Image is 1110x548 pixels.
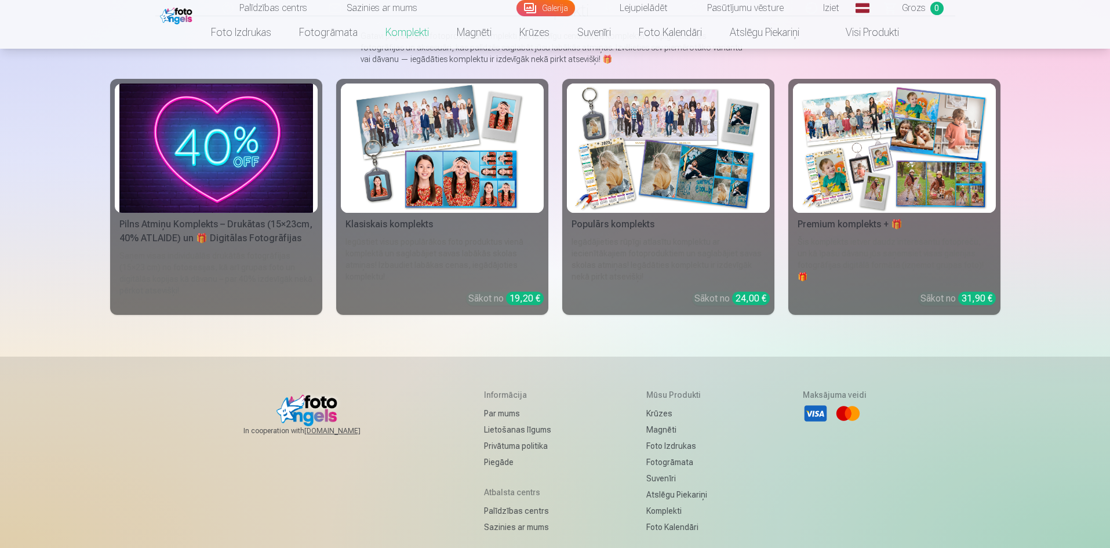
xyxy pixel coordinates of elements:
img: /fa1 [160,5,195,24]
a: Suvenīri [563,16,625,49]
span: In cooperation with [243,426,388,436]
div: Sākot no [468,292,544,306]
div: Iegūstiet visus populārākos foto produktus vienā komplektā un saglabājiet savas labākās skolas at... [341,236,544,282]
div: Iegādājieties rūpīgi atlasītu komplektu ar iecienītākajiem fotoproduktiem un saglabājiet savas sk... [567,236,770,282]
a: Atslēgu piekariņi [646,487,707,503]
a: Palīdzības centrs [484,503,551,519]
a: Magnēti [443,16,505,49]
li: Mastercard [835,401,861,426]
a: Komplekti [646,503,707,519]
div: Šis komplekts ietver daudz interesantu fotopreču, un kā īpašu dāvanu jūs saņemsiet visas galerija... [793,236,996,282]
a: Sazinies ar mums [484,519,551,535]
h5: Atbalsta centrs [484,487,551,498]
a: Magnēti [646,422,707,438]
h5: Informācija [484,389,551,401]
a: Par mums [484,405,551,422]
a: Klasiskais komplektsKlasiskais komplektsIegūstiet visus populārākos foto produktus vienā komplekt... [336,79,548,315]
div: Saņem visas individuālās drukātās fotogrāfijas (15×23 cm) no fotosesijas, kā arī grupas foto un d... [115,250,318,310]
a: Foto izdrukas [646,438,707,454]
a: Suvenīri [646,470,707,487]
span: Grozs [902,1,926,15]
a: Piegāde [484,454,551,470]
div: Pilns Atmiņu Komplekts – Drukātas (15×23cm, 40% ATLAIDE) un 🎁 Digitālas Fotogrāfijas [115,217,318,245]
h5: Maksājuma veidi [803,389,867,401]
img: Premium komplekts + 🎁 [798,84,991,213]
div: Sākot no [694,292,770,306]
a: [DOMAIN_NAME] [304,426,388,436]
a: Visi produkti [813,16,913,49]
a: Foto kalendāri [646,519,707,535]
a: Populārs komplektsPopulārs komplektsIegādājieties rūpīgi atlasītu komplektu ar iecienītākajiem fo... [562,79,774,315]
div: Sākot no [920,292,996,306]
a: Foto kalendāri [625,16,716,49]
div: Populārs komplekts [567,217,770,231]
a: Krūzes [505,16,563,49]
a: Atslēgu piekariņi [716,16,813,49]
h5: Mūsu produkti [646,389,707,401]
img: Pilns Atmiņu Komplekts – Drukātas (15×23cm, 40% ATLAIDE) un 🎁 Digitālas Fotogrāfijas [119,84,313,213]
div: Premium komplekts + 🎁 [793,217,996,231]
a: Fotogrāmata [646,454,707,470]
div: 24,00 € [732,292,770,305]
a: Krūzes [646,405,707,422]
div: 19,20 € [506,292,544,305]
a: Fotogrāmata [285,16,372,49]
div: Klasiskais komplekts [341,217,544,231]
div: 31,90 € [958,292,996,305]
li: Visa [803,401,828,426]
a: Komplekti [372,16,443,49]
a: Pilns Atmiņu Komplekts – Drukātas (15×23cm, 40% ATLAIDE) un 🎁 Digitālas Fotogrāfijas Pilns Atmiņu... [110,79,322,315]
img: Populārs komplekts [572,84,765,213]
a: Foto izdrukas [197,16,285,49]
a: Premium komplekts + 🎁 Premium komplekts + 🎁Šis komplekts ietver daudz interesantu fotopreču, un k... [788,79,1000,315]
a: Privātuma politika [484,438,551,454]
img: Klasiskais komplekts [345,84,539,213]
a: Lietošanas līgums [484,422,551,438]
span: 0 [930,2,944,15]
